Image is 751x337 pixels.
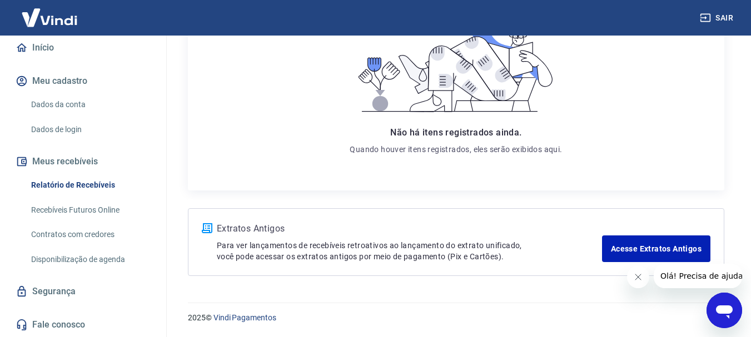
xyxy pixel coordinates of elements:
a: Segurança [13,279,153,304]
iframe: Mensagem da empresa [654,264,742,288]
button: Meus recebíveis [13,149,153,174]
span: Olá! Precisa de ajuda? [7,8,93,17]
img: ícone [202,223,212,233]
a: Fale conosco [13,313,153,337]
a: Relatório de Recebíveis [27,174,153,197]
button: Meu cadastro [13,69,153,93]
a: Acesse Extratos Antigos [602,235,710,262]
p: Extratos Antigos [217,222,602,235]
a: Dados da conta [27,93,153,116]
a: Dados de login [27,118,153,141]
a: Disponibilização de agenda [27,248,153,271]
p: Quando houver itens registrados, eles serão exibidos aqui. [350,144,562,155]
a: Início [13,36,153,60]
a: Contratos com credores [27,223,153,246]
a: Vindi Pagamentos [213,313,276,322]
iframe: Botão para abrir a janela de mensagens [707,293,742,328]
p: Para ver lançamentos de recebíveis retroativos ao lançamento do extrato unificado, você pode aces... [217,240,602,262]
iframe: Fechar mensagem [627,266,649,288]
a: Recebíveis Futuros Online [27,199,153,222]
button: Sair [698,8,738,28]
p: 2025 © [188,312,724,324]
img: Vindi [13,1,86,34]
span: Não há itens registrados ainda. [390,127,521,138]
